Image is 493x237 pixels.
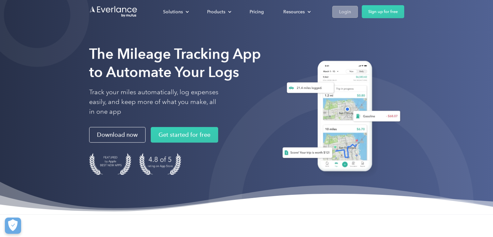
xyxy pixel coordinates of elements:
[89,127,146,143] a: Download now
[139,153,181,175] img: 4.9 out of 5 stars on the app store
[243,6,270,18] a: Pricing
[250,8,264,16] div: Pricing
[89,87,219,117] p: Track your miles automatically, log expenses easily, and keep more of what you make, all in one app
[163,8,183,16] div: Solutions
[339,8,351,16] div: Login
[89,153,131,175] img: Badge for Featured by Apple Best New Apps
[5,218,21,234] button: Cookies Settings
[332,6,358,18] a: Login
[201,6,237,18] div: Products
[89,6,138,18] a: Go to homepage
[277,6,316,18] div: Resources
[207,8,225,16] div: Products
[275,56,404,179] img: Everlance, mileage tracker app, expense tracking app
[362,5,404,18] a: Sign up for free
[151,127,218,143] a: Get started for free
[89,45,261,81] strong: The Mileage Tracking App to Automate Your Logs
[157,6,194,18] div: Solutions
[283,8,305,16] div: Resources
